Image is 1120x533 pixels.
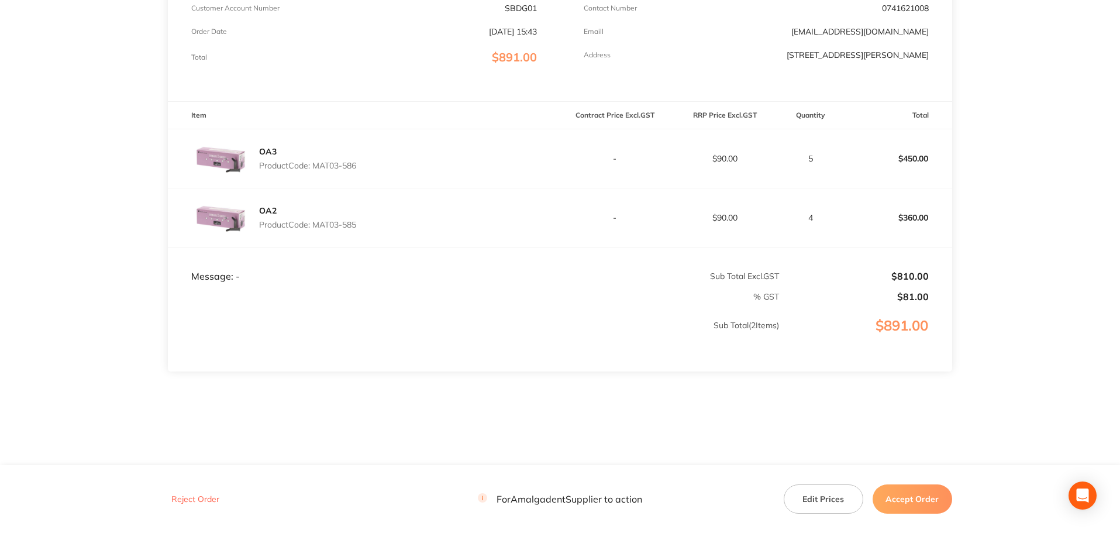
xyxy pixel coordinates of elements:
p: Total [191,53,207,61]
p: Emaill [584,27,604,36]
th: Total [842,102,952,129]
p: [STREET_ADDRESS][PERSON_NAME] [787,50,929,60]
a: OA3 [259,146,277,157]
a: OA2 [259,205,277,216]
p: % GST [168,292,779,301]
td: Message: - [168,247,560,282]
p: Sub Total Excl. GST [561,271,779,281]
p: $450.00 [843,145,952,173]
p: - [561,154,670,163]
p: Product Code: MAT03-586 [259,161,356,170]
div: Open Intercom Messenger [1069,482,1097,510]
button: Accept Order [873,484,952,514]
a: [EMAIL_ADDRESS][DOMAIN_NAME] [791,26,929,37]
p: $360.00 [843,204,952,232]
p: $81.00 [780,291,929,302]
p: $810.00 [780,271,929,281]
img: bHIxZzJrZg [191,129,250,188]
th: Contract Price Excl. GST [560,102,670,129]
p: Contact Number [584,4,637,12]
th: Quantity [780,102,842,129]
p: 5 [780,154,842,163]
span: $891.00 [492,50,537,64]
p: For Amalgadent Supplier to action [478,493,642,504]
p: SBDG01 [505,4,537,13]
p: Product Code: MAT03-585 [259,220,356,229]
img: cGF2NG1jaA [191,188,250,247]
p: 0741621008 [882,4,929,13]
p: Address [584,51,611,59]
th: RRP Price Excl. GST [670,102,780,129]
p: - [561,213,670,222]
p: Customer Account Number [191,4,280,12]
button: Reject Order [168,494,223,504]
p: [DATE] 15:43 [489,27,537,36]
p: 4 [780,213,842,222]
p: Order Date [191,27,227,36]
th: Item [168,102,560,129]
p: $90.00 [670,213,779,222]
p: $891.00 [780,318,952,357]
button: Edit Prices [784,484,863,514]
p: $90.00 [670,154,779,163]
p: Sub Total ( 2 Items) [168,321,779,353]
